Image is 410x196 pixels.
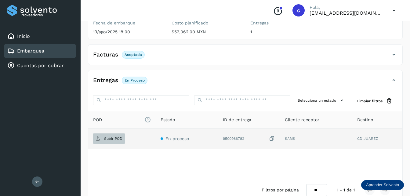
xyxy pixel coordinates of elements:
button: Subir POD [93,133,125,144]
p: Aprender Solvento [366,183,399,187]
div: Inicio [4,30,76,43]
label: Entregas [250,20,319,26]
div: EntregasEn proceso [88,75,402,90]
p: En proceso [125,78,145,82]
span: Destino [357,117,373,123]
a: Inicio [17,33,30,39]
span: Limpiar filtros [357,98,383,104]
p: Proveedores [20,13,73,17]
p: 13/ago/2025 18:00 [93,29,162,34]
p: $52,062.00 MXN [172,29,240,34]
div: Cuentas por cobrar [4,59,76,72]
span: Estado [161,117,175,123]
a: Cuentas por cobrar [17,63,64,68]
p: 1 [250,29,319,34]
h4: Facturas [93,51,118,58]
span: ID de entrega [223,117,251,123]
td: CD JUAREZ [352,129,402,149]
p: Hola, [310,5,383,10]
label: Fecha de embarque [93,20,162,26]
div: Embarques [4,44,76,58]
button: Limpiar filtros [352,95,397,107]
div: FacturasAceptada [88,49,402,65]
button: Selecciona un estado [295,95,347,105]
span: Filtros por página : [262,187,302,193]
h4: Entregas [93,77,118,84]
label: Costo planificado [172,20,240,26]
span: En proceso [165,136,189,141]
span: Cliente receptor [285,117,319,123]
a: Embarques [17,48,44,54]
div: 9500966782 [223,136,275,142]
p: Subir POD [104,136,122,141]
div: Aprender Solvento [361,180,404,190]
p: Aceptada [125,53,142,57]
span: 1 - 1 de 1 [337,187,355,193]
td: SAMS [280,129,352,149]
p: cuentasxcobrar@readysolutions.com.mx [310,10,383,16]
span: POD [93,117,151,123]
